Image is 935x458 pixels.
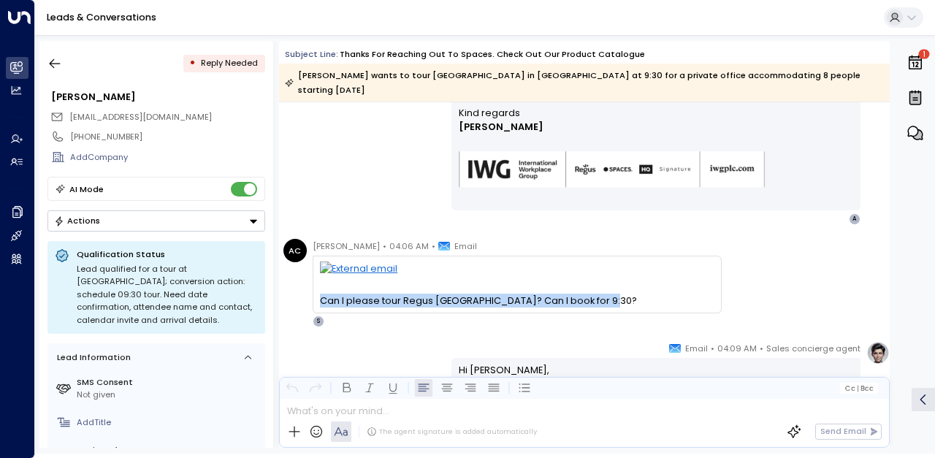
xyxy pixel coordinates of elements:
span: • [760,341,763,356]
span: Kind regards [459,106,520,120]
span: aallcc@hotmail.co.uk [69,111,212,123]
a: Leads & Conversations [47,11,156,23]
button: 1 [903,47,928,79]
span: 04:09 AM [717,341,757,356]
span: [EMAIL_ADDRESS][DOMAIN_NAME] [69,111,212,123]
label: SMS Consent [77,376,260,389]
div: Lead qualified for a tour at [GEOGRAPHIC_DATA]; conversion action: schedule 09:30 tour. Need date... [77,263,258,327]
span: Cc Bcc [845,384,874,392]
span: Reply Needed [201,57,258,69]
div: Thanks for reaching out to Spaces. Check out our product catalogue [340,48,645,61]
div: AddCompany [70,151,264,164]
span: Email [685,341,708,356]
span: [PERSON_NAME] [313,239,380,253]
div: • [189,53,196,74]
button: Redo [307,379,324,397]
div: Button group with a nested menu [47,210,265,232]
div: Signature [459,106,854,206]
p: Qualification Status [77,248,258,260]
img: External email [320,262,714,280]
label: Region of Interest [77,444,260,457]
div: S [313,316,324,327]
img: AIorK4zU2Kz5WUNqa9ifSKC9jFH1hjwenjvh85X70KBOPduETvkeZu4OqG8oPuqbwvp3xfXcMQJCRtwYb-SG [459,151,766,188]
div: Not given [77,389,260,401]
div: [PERSON_NAME] [51,90,264,104]
div: [PHONE_NUMBER] [70,131,264,143]
span: • [711,341,714,356]
div: A [849,213,860,225]
span: • [383,239,386,253]
button: Actions [47,210,265,232]
img: profile-logo.png [866,341,890,365]
div: AI Mode [69,182,104,196]
span: Email [454,239,477,253]
div: AC [283,239,307,262]
div: Actions [54,215,100,226]
span: [PERSON_NAME] [459,120,543,134]
span: Subject Line: [285,48,338,60]
span: 1 [919,50,930,59]
button: Cc|Bcc [840,383,878,394]
div: [PERSON_NAME] wants to tour [GEOGRAPHIC_DATA] in [GEOGRAPHIC_DATA] at 9:30 for a private office a... [285,68,882,97]
div: Can I please tour Regus [GEOGRAPHIC_DATA]? Can I book for 9:30? [320,294,714,308]
span: • [432,239,435,253]
div: AddTitle [77,416,260,429]
span: 04:06 AM [389,239,429,253]
span: Sales concierge agent [766,341,860,356]
div: Lead Information [53,351,131,364]
span: | [857,384,859,392]
button: Undo [283,379,301,397]
div: The agent signature is added automatically [367,427,537,437]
